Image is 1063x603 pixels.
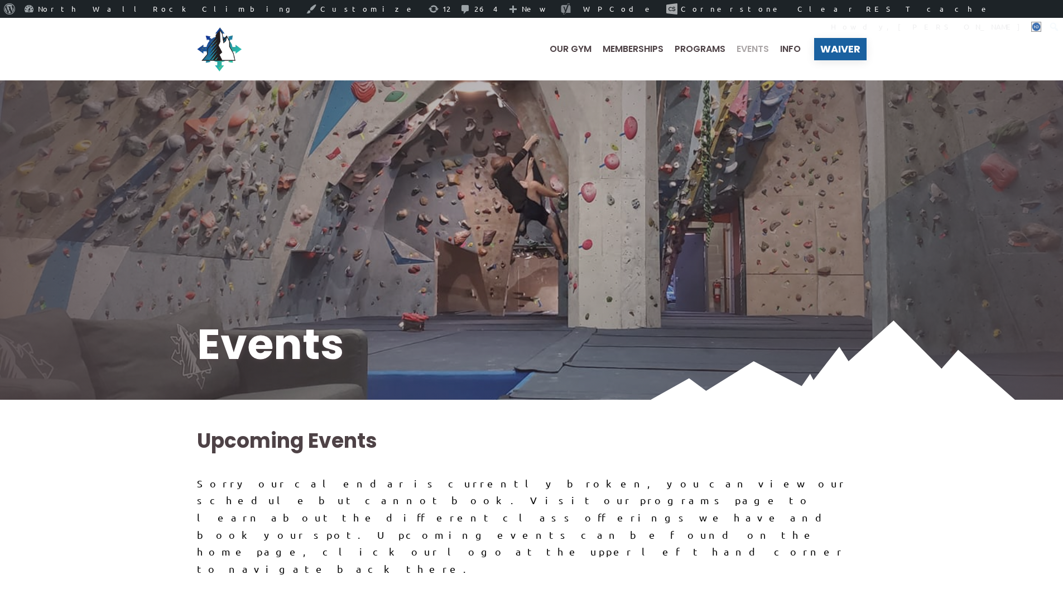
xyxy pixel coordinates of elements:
[814,38,867,60] a: Waiver
[591,45,663,54] a: Memberships
[737,45,769,54] span: Events
[780,45,801,54] span: Info
[725,45,769,54] a: Events
[197,27,242,71] img: North Wall Logo
[663,45,725,54] a: Programs
[603,45,663,54] span: Memberships
[820,44,860,54] span: Waiver
[898,22,1028,31] span: [PERSON_NAME]
[538,45,591,54] a: Our Gym
[550,45,591,54] span: Our Gym
[197,475,867,578] div: Sorry our calendar is currently broken, you can view our schedule but cannot book. Visit our prog...
[769,45,801,54] a: Info
[197,315,867,375] h1: Events
[827,18,1046,36] a: Howdy,[PERSON_NAME]
[675,45,725,54] span: Programs
[197,427,867,455] h2: Upcoming Events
